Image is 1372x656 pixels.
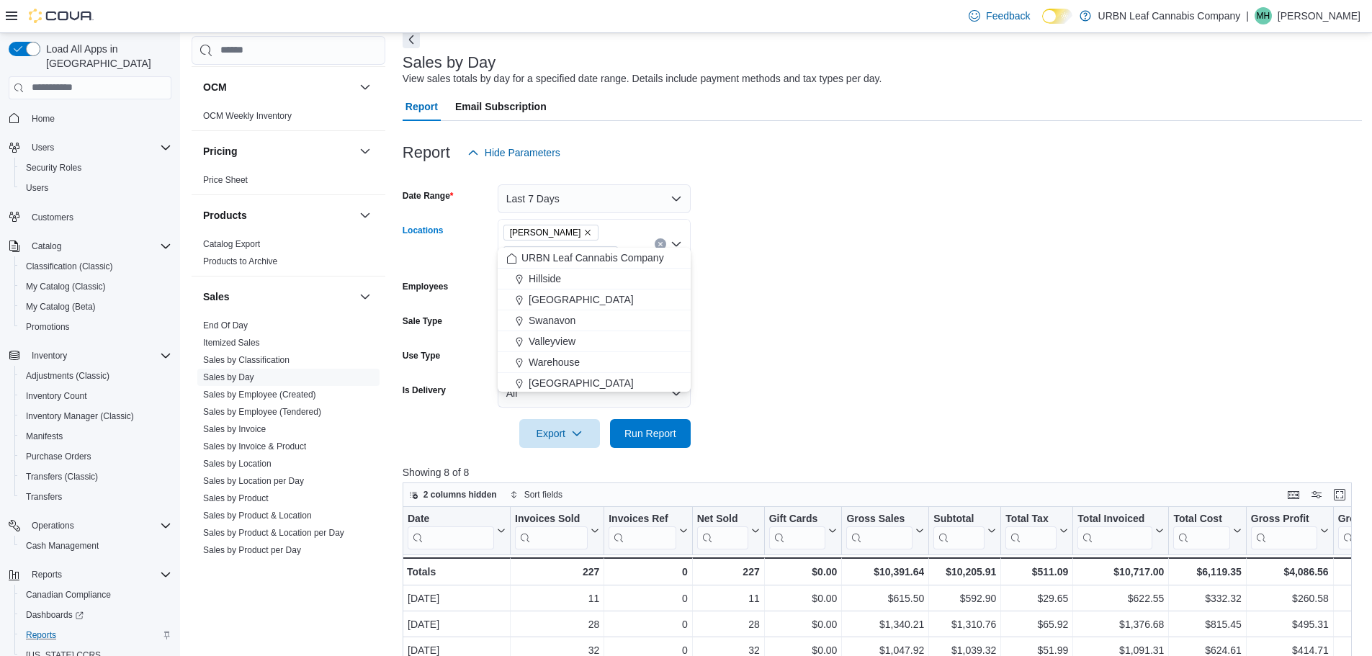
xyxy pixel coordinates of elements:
div: 28 [515,616,599,633]
span: Home [32,113,55,125]
div: $10,205.91 [933,563,996,580]
button: OCM [203,80,354,94]
button: OCM [357,78,374,96]
span: Adjustments (Classic) [20,367,171,385]
span: Inventory Count [20,387,171,405]
div: $4,086.56 [1251,563,1329,580]
button: My Catalog (Classic) [14,277,177,297]
span: My Catalog (Beta) [20,298,171,315]
a: Sales by Classification [203,355,290,365]
div: Gross Profit [1251,512,1317,526]
button: Transfers (Classic) [14,467,177,487]
button: Inventory [26,347,73,364]
button: Canadian Compliance [14,585,177,605]
span: Load All Apps in [GEOGRAPHIC_DATA] [40,42,171,71]
button: Reports [14,625,177,645]
a: Catalog Export [203,239,260,249]
div: Invoices Ref [609,512,676,526]
button: Adjustments (Classic) [14,366,177,386]
div: Invoices Sold [515,512,588,526]
a: End Of Day [203,320,248,331]
div: $1,310.76 [933,616,996,633]
button: Purchase Orders [14,446,177,467]
label: Is Delivery [403,385,446,396]
span: Sales by Employee (Tendered) [203,406,321,418]
div: 0 [609,616,687,633]
p: | [1246,7,1249,24]
button: Catalog [3,236,177,256]
span: Transfers [20,488,171,506]
h3: Sales by Day [403,54,496,71]
a: Feedback [963,1,1036,30]
button: Operations [3,516,177,536]
span: Reports [26,629,56,641]
h3: OCM [203,80,227,94]
button: Export [519,419,600,448]
button: Pricing [203,144,354,158]
button: Keyboard shortcuts [1285,486,1302,503]
div: Date [408,512,494,526]
span: Security Roles [26,162,81,174]
span: MH [1257,7,1270,24]
button: Users [26,139,60,156]
button: Swanavon [498,310,691,331]
span: Promotions [26,321,70,333]
a: Classification (Classic) [20,258,119,275]
button: Home [3,108,177,129]
h3: Products [203,208,247,223]
span: Sort fields [524,489,562,500]
span: [GEOGRAPHIC_DATA] [529,292,634,307]
a: Itemized Sales [203,338,260,348]
span: Catalog [32,241,61,252]
div: $1,340.21 [846,616,924,633]
button: Close list of options [671,238,682,250]
span: Reports [32,569,62,580]
a: Customers [26,209,79,226]
span: Report [405,92,438,121]
button: 2 columns hidden [403,486,503,503]
div: View sales totals by day for a specified date range. Details include payment methods and tax type... [403,71,882,86]
div: Date [408,512,494,549]
a: Purchase Orders [20,448,97,465]
div: $592.90 [933,590,996,607]
a: Sales by Employee (Created) [203,390,316,400]
div: 227 [696,563,759,580]
a: OCM Weekly Inventory [203,111,292,121]
button: Date [408,512,506,549]
a: Sales by Product [203,493,269,503]
div: Products [192,235,385,276]
span: Sales by Location per Day [203,475,304,487]
span: Sales by Invoice [203,423,266,435]
button: Manifests [14,426,177,446]
img: Cova [29,9,94,23]
span: Transfers (Classic) [20,468,171,485]
span: Run Report [624,426,676,441]
a: Cash Management [20,537,104,554]
div: Total Tax [1005,512,1057,549]
div: Totals [407,563,506,580]
button: Net Sold [696,512,759,549]
span: Clairmont [503,225,599,241]
button: Operations [26,517,80,534]
a: Promotions [20,318,76,336]
a: Home [26,110,60,127]
span: Inventory Manager (Classic) [20,408,171,425]
div: Megan Hude [1255,7,1272,24]
div: Total Invoiced [1077,512,1152,526]
a: My Catalog (Beta) [20,298,102,315]
button: Reports [3,565,177,585]
div: 11 [697,590,760,607]
div: $10,391.64 [846,563,924,580]
div: Subtotal [933,512,985,549]
button: Gift Cards [768,512,837,549]
button: Users [3,138,177,158]
a: Reports [20,626,62,644]
div: $332.32 [1173,590,1241,607]
span: Hillside [529,271,561,286]
span: Transfers [26,491,62,503]
span: Sales by Day [203,372,254,383]
a: Sales by Product & Location [203,511,312,521]
span: Valleyview [529,334,575,349]
div: $6,119.35 [1173,563,1241,580]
